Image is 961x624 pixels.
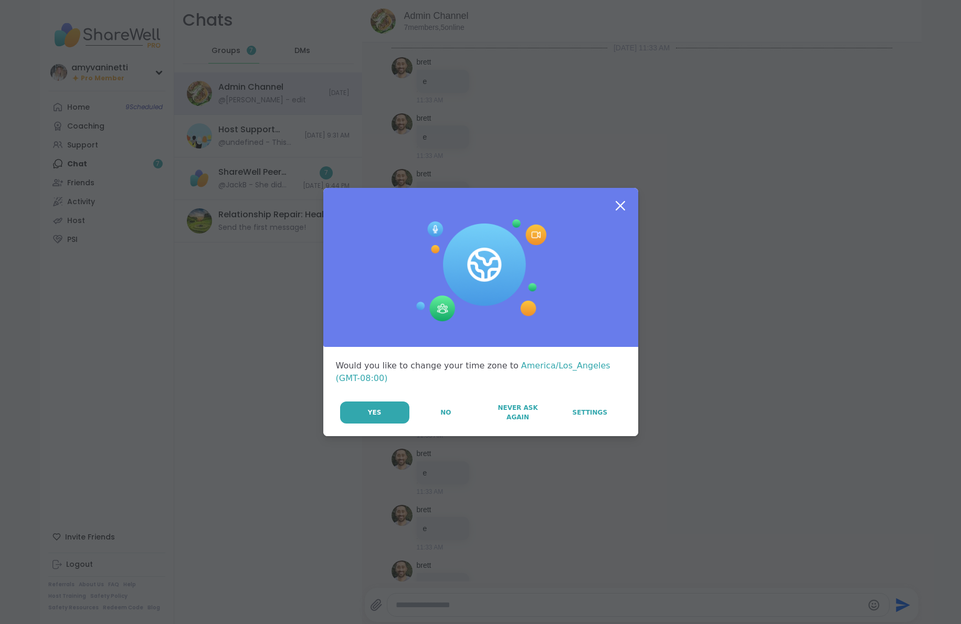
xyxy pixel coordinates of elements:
div: Would you like to change your time zone to [336,359,626,385]
button: Yes [340,401,409,424]
button: No [410,401,481,424]
span: No [440,408,451,417]
span: Settings [573,408,608,417]
span: America/Los_Angeles (GMT-08:00) [336,361,610,383]
span: Yes [368,408,382,417]
img: Session Experience [415,219,546,322]
span: Never Ask Again [488,403,548,422]
a: Settings [554,401,625,424]
button: Never Ask Again [482,401,553,424]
